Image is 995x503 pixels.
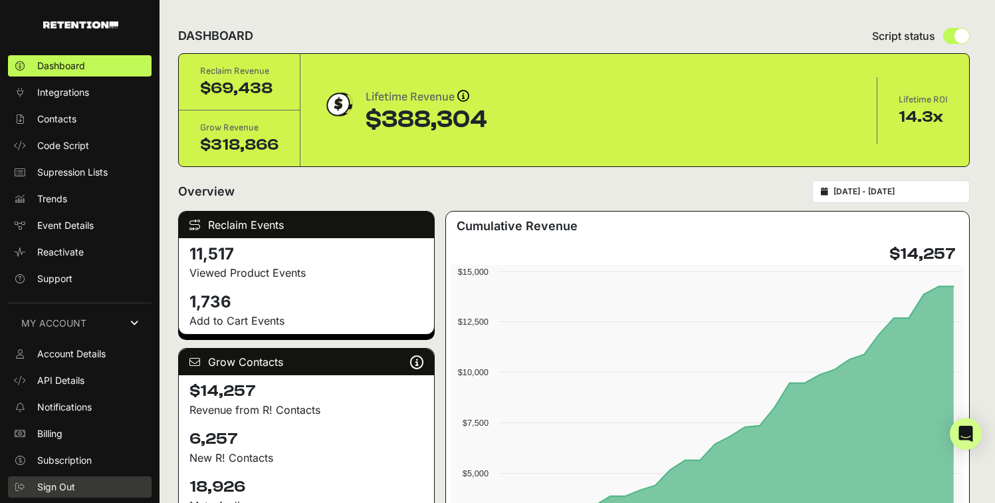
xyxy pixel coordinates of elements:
[189,428,423,450] h4: 6,257
[37,374,84,387] span: API Details
[37,480,75,494] span: Sign Out
[37,86,89,99] span: Integrations
[322,88,355,121] img: dollar-coin-05c43ed7efb7bc0c12610022525b4bbbb207c7efeef5aecc26f025e68dcafac9.png
[8,370,152,391] a: API Details
[8,135,152,156] a: Code Script
[200,65,278,78] div: Reclaim Revenue
[200,78,278,99] div: $69,438
[43,21,118,29] img: Retention.com
[899,106,948,128] div: 14.3x
[8,215,152,236] a: Event Details
[37,59,85,73] span: Dashboard
[463,468,489,478] text: $5,000
[37,112,76,126] span: Contacts
[37,246,84,259] span: Reactivate
[950,418,982,450] div: Open Intercom Messenger
[189,402,423,418] p: Revenue from R! Contacts
[458,267,489,277] text: $15,000
[179,349,434,375] div: Grow Contacts
[366,88,487,106] div: Lifetime Revenue
[366,106,487,133] div: $388,304
[8,55,152,77] a: Dashboard
[8,162,152,183] a: Supression Lists
[8,343,152,365] a: Account Details
[8,82,152,103] a: Integrations
[8,303,152,343] a: MY ACCOUNT
[178,182,235,201] h2: Overview
[872,28,935,44] span: Script status
[37,272,72,285] span: Support
[189,313,423,329] p: Add to Cart Events
[37,347,106,361] span: Account Details
[8,450,152,471] a: Subscription
[189,265,423,281] p: Viewed Product Events
[37,401,92,414] span: Notifications
[200,121,278,134] div: Grow Revenue
[189,244,423,265] h4: 11,517
[899,93,948,106] div: Lifetime ROI
[458,367,489,377] text: $10,000
[8,476,152,498] a: Sign Out
[178,27,253,45] h2: DASHBOARD
[37,192,67,206] span: Trends
[179,212,434,238] div: Reclaim Events
[37,427,62,440] span: Billing
[8,423,152,444] a: Billing
[189,476,423,498] h4: 18,926
[8,242,152,263] a: Reactivate
[37,166,108,179] span: Supression Lists
[463,418,489,428] text: $7,500
[200,134,278,156] div: $318,866
[37,219,94,232] span: Event Details
[8,108,152,130] a: Contacts
[189,291,423,313] h4: 1,736
[889,244,956,265] h4: $14,257
[8,268,152,289] a: Support
[189,381,423,402] h4: $14,257
[457,217,578,236] h3: Cumulative Revenue
[37,454,92,467] span: Subscription
[189,450,423,466] p: New R! Contacts
[458,317,489,327] text: $12,500
[21,317,86,330] span: MY ACCOUNT
[8,397,152,418] a: Notifications
[8,188,152,210] a: Trends
[37,139,89,152] span: Code Script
